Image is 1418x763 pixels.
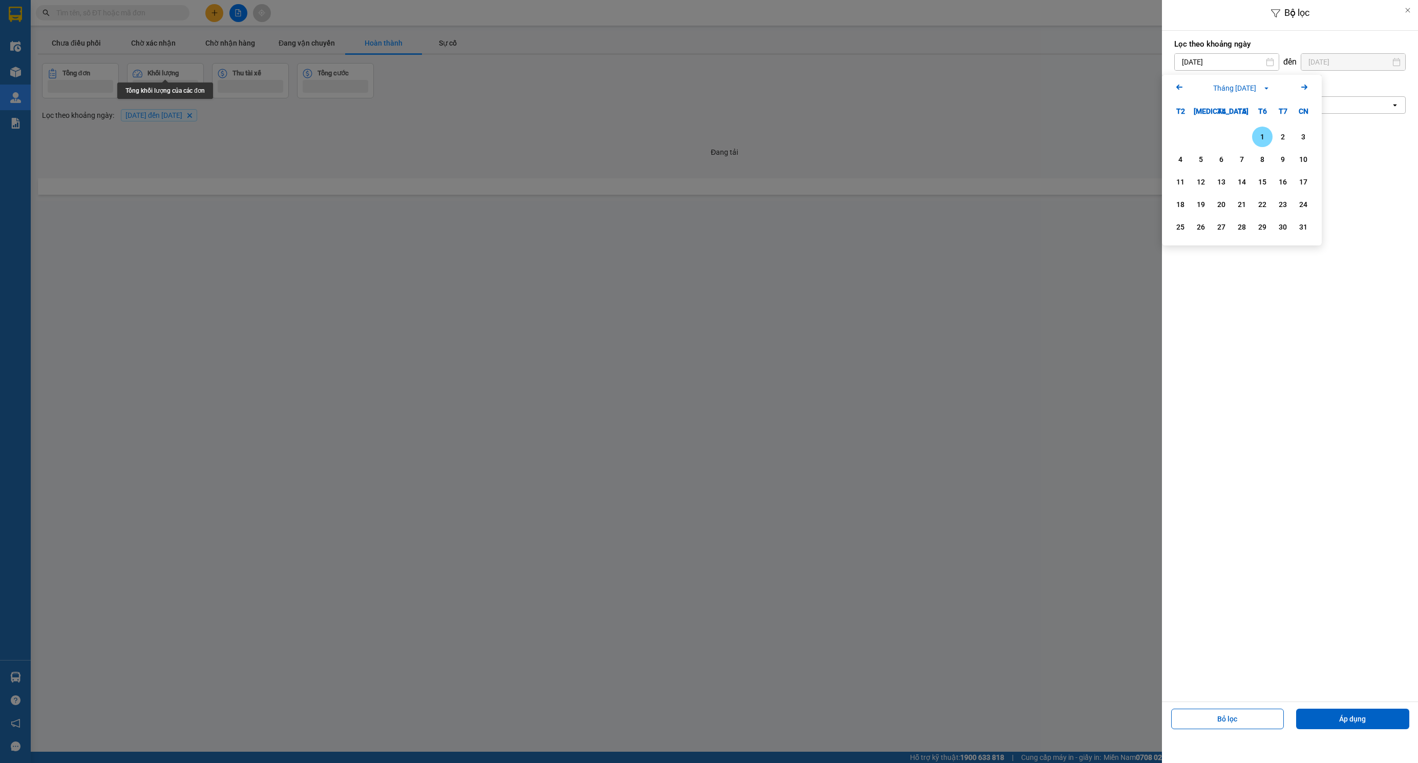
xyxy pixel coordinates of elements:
[1191,217,1211,237] div: Choose Thứ Ba, tháng 08 26 2025. It's available.
[1162,75,1322,245] div: Calendar.
[1175,54,1279,70] input: Select a date.
[1252,194,1273,215] div: Choose Thứ Sáu, tháng 08 22 2025. It's available.
[1293,172,1314,192] div: Choose Chủ Nhật, tháng 08 17 2025. It's available.
[1235,221,1249,233] div: 28
[1273,217,1293,237] div: Choose Thứ Bảy, tháng 08 30 2025. It's available.
[1173,81,1186,95] button: Previous month.
[1232,172,1252,192] div: Choose Thứ Năm, tháng 08 14 2025. It's available.
[1211,194,1232,215] div: Choose Thứ Tư, tháng 08 20 2025. It's available.
[1194,153,1208,166] div: 5
[1276,153,1290,166] div: 9
[1232,101,1252,121] div: T5
[1296,176,1310,188] div: 17
[1252,101,1273,121] div: T6
[1170,149,1191,170] div: Choose Thứ Hai, tháng 08 4 2025. It's available.
[1170,172,1191,192] div: Choose Thứ Hai, tháng 08 11 2025. It's available.
[117,83,213,99] div: Tổng khối lượng của các đơn
[1232,217,1252,237] div: Choose Thứ Năm, tháng 08 28 2025. It's available.
[1173,198,1188,211] div: 18
[1173,176,1188,188] div: 11
[1276,131,1290,143] div: 2
[1293,127,1314,147] div: Choose Chủ Nhật, tháng 08 3 2025. It's available.
[1255,176,1269,188] div: 15
[1170,217,1191,237] div: Choose Thứ Hai, tháng 08 25 2025. It's available.
[1296,221,1310,233] div: 31
[1173,153,1188,166] div: 4
[1194,221,1208,233] div: 26
[1255,131,1269,143] div: 1
[1173,81,1186,93] svg: Arrow Left
[1296,153,1310,166] div: 10
[1252,217,1273,237] div: Choose Thứ Sáu, tháng 08 29 2025. It's available.
[1194,176,1208,188] div: 12
[1255,198,1269,211] div: 22
[1298,81,1310,93] svg: Arrow Right
[1232,149,1252,170] div: Choose Thứ Năm, tháng 08 7 2025. It's available.
[1214,221,1229,233] div: 27
[1194,198,1208,211] div: 19
[1191,101,1211,121] div: [MEDICAL_DATA]
[1214,176,1229,188] div: 13
[1276,176,1290,188] div: 16
[1173,221,1188,233] div: 25
[1170,101,1191,121] div: T2
[1391,101,1399,109] svg: open
[1273,149,1293,170] div: Choose Thứ Bảy, tháng 08 9 2025. It's available.
[1235,198,1249,211] div: 21
[1276,198,1290,211] div: 23
[1252,127,1273,147] div: Choose Thứ Sáu, tháng 08 1 2025. It's available.
[1211,217,1232,237] div: Choose Thứ Tư, tháng 08 27 2025. It's available.
[1191,194,1211,215] div: Choose Thứ Ba, tháng 08 19 2025. It's available.
[1273,101,1293,121] div: T7
[1211,172,1232,192] div: Choose Thứ Tư, tháng 08 13 2025. It's available.
[1255,221,1269,233] div: 29
[1214,198,1229,211] div: 20
[1252,172,1273,192] div: Choose Thứ Sáu, tháng 08 15 2025. It's available.
[1255,153,1269,166] div: 8
[1211,149,1232,170] div: Choose Thứ Tư, tháng 08 6 2025. It's available.
[1210,83,1274,94] button: Tháng [DATE]
[1235,153,1249,166] div: 7
[1191,172,1211,192] div: Choose Thứ Ba, tháng 08 12 2025. It's available.
[1276,221,1290,233] div: 30
[1170,194,1191,215] div: Choose Thứ Hai, tháng 08 18 2025. It's available.
[1232,194,1252,215] div: Choose Thứ Năm, tháng 08 21 2025. It's available.
[1273,194,1293,215] div: Choose Thứ Bảy, tháng 08 23 2025. It's available.
[1211,101,1232,121] div: T4
[1235,176,1249,188] div: 14
[1174,39,1406,49] label: Lọc theo khoảng ngày
[1301,54,1405,70] input: Select a date.
[1293,101,1314,121] div: CN
[1252,149,1273,170] div: Choose Thứ Sáu, tháng 08 8 2025. It's available.
[1191,149,1211,170] div: Choose Thứ Ba, tháng 08 5 2025. It's available.
[1298,81,1310,95] button: Next month.
[1284,7,1309,18] span: Bộ lọc
[1279,57,1301,67] div: đến
[1296,709,1409,729] button: Áp dụng
[1273,127,1293,147] div: Choose Thứ Bảy, tháng 08 2 2025. It's available.
[1296,198,1310,211] div: 24
[1273,172,1293,192] div: Choose Thứ Bảy, tháng 08 16 2025. It's available.
[1293,194,1314,215] div: Choose Chủ Nhật, tháng 08 24 2025. It's available.
[1293,217,1314,237] div: Choose Chủ Nhật, tháng 08 31 2025. It's available.
[1171,709,1284,729] button: Bỏ lọc
[1214,153,1229,166] div: 6
[1296,131,1310,143] div: 3
[1293,149,1314,170] div: Choose Chủ Nhật, tháng 08 10 2025. It's available.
